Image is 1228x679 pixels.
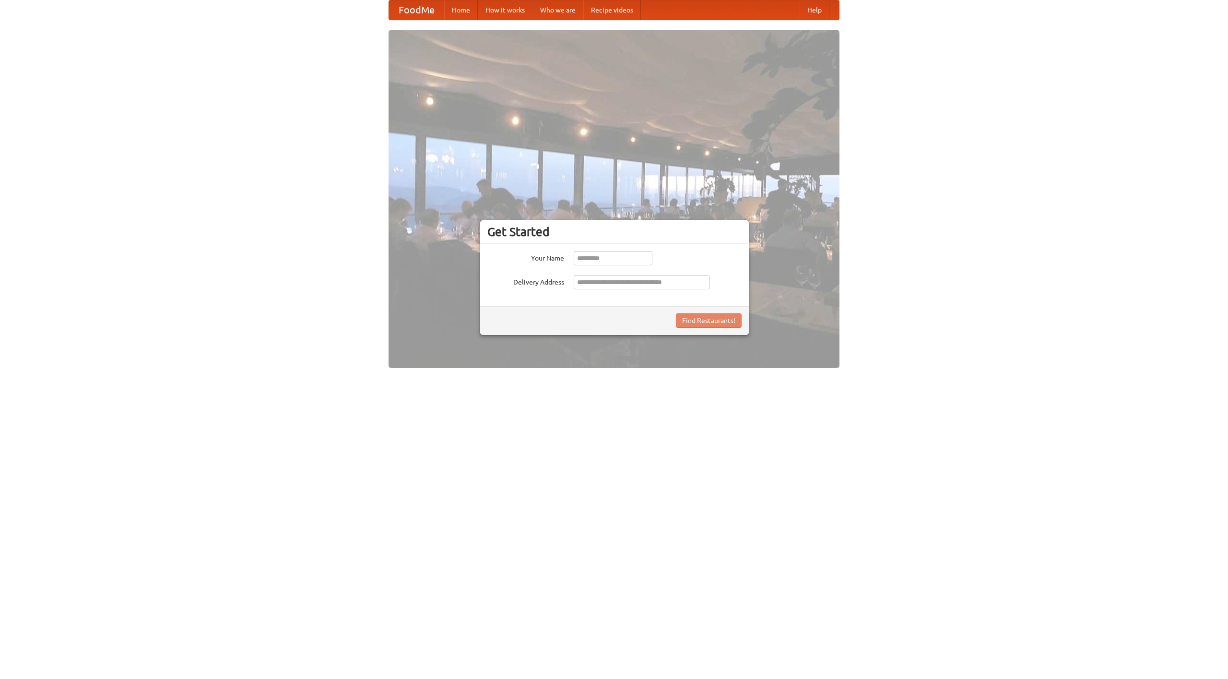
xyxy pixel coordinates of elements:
a: Recipe videos [583,0,641,20]
a: Who we are [532,0,583,20]
h3: Get Started [487,225,742,239]
label: Delivery Address [487,275,564,287]
a: Home [444,0,478,20]
a: FoodMe [389,0,444,20]
button: Find Restaurants! [676,313,742,328]
label: Your Name [487,251,564,263]
a: Help [800,0,829,20]
a: How it works [478,0,532,20]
